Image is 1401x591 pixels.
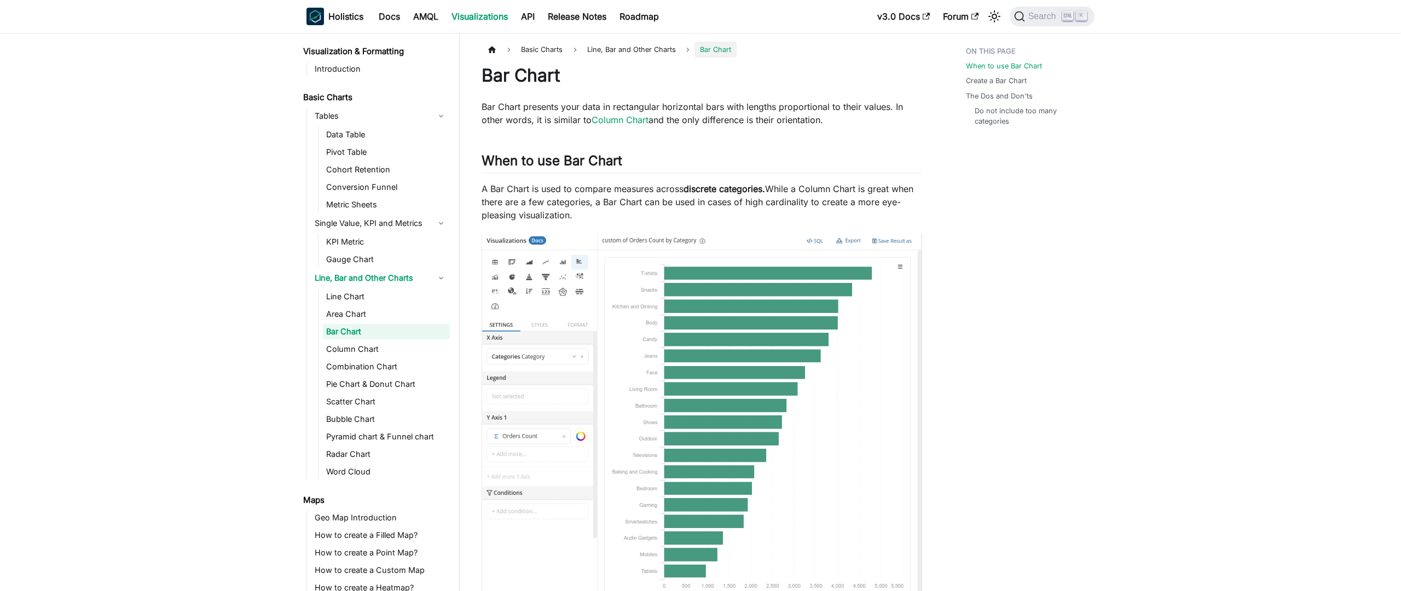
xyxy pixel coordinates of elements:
[323,447,450,462] a: Radar Chart
[323,252,450,267] a: Gauge Chart
[311,563,450,578] a: How to create a Custom Map
[300,90,450,105] a: Basic Charts
[323,127,450,142] a: Data Table
[516,42,568,57] span: Basic Charts
[541,8,613,25] a: Release Notes
[311,545,450,560] a: How to create a Point Map?
[311,107,450,125] a: Tables
[306,8,363,25] a: HolisticsHolistics
[306,8,324,25] img: Holistics
[1025,11,1063,21] span: Search
[582,42,681,57] span: Line, Bar and Other Charts
[323,234,450,250] a: KPI Metric
[323,341,450,357] a: Column Chart
[482,182,922,222] p: A Bar Chart is used to compare measures across While a Column Chart is great when there are a few...
[323,412,450,427] a: Bubble Chart
[323,197,450,212] a: Metric Sheets
[936,8,985,25] a: Forum
[311,61,450,77] a: Introduction
[296,33,460,591] nav: Docs sidebar
[323,162,450,177] a: Cohort Retention
[323,289,450,304] a: Line Chart
[323,376,450,392] a: Pie Chart & Donut Chart
[407,8,445,25] a: AMQL
[323,179,450,195] a: Conversion Funnel
[871,8,936,25] a: v3.0 Docs
[328,10,363,23] b: Holistics
[1076,11,1087,21] kbd: K
[482,65,922,86] h1: Bar Chart
[514,8,541,25] a: API
[445,8,514,25] a: Visualizations
[311,215,450,232] a: Single Value, KPI and Metrics
[1010,7,1095,26] button: Search (Ctrl+K)
[311,528,450,543] a: How to create a Filled Map?
[613,8,665,25] a: Roadmap
[482,42,922,57] nav: Breadcrumbs
[323,394,450,409] a: Scatter Chart
[684,183,765,194] strong: discrete categories.
[482,42,502,57] a: Home page
[311,269,450,287] a: Line, Bar and Other Charts
[482,100,922,126] p: Bar Chart presents your data in rectangular horizontal bars with lengths proportional to their va...
[300,493,450,508] a: Maps
[323,429,450,444] a: Pyramid chart & Funnel chart
[300,44,450,59] a: Visualization & Formatting
[323,359,450,374] a: Combination Chart
[372,8,407,25] a: Docs
[482,153,922,173] h2: When to use Bar Chart
[975,106,1084,126] a: Do not include too many categories
[323,324,450,339] a: Bar Chart
[592,114,649,125] a: Column Chart
[694,42,737,57] span: Bar Chart
[311,510,450,525] a: Geo Map Introduction
[323,464,450,479] a: Word Cloud
[323,306,450,322] a: Area Chart
[966,91,1033,101] a: The Dos and Don'ts
[323,144,450,160] a: Pivot Table
[986,8,1003,25] button: Switch between dark and light mode (currently light mode)
[966,76,1027,86] a: Create a Bar Chart
[966,61,1042,71] a: When to use Bar Chart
